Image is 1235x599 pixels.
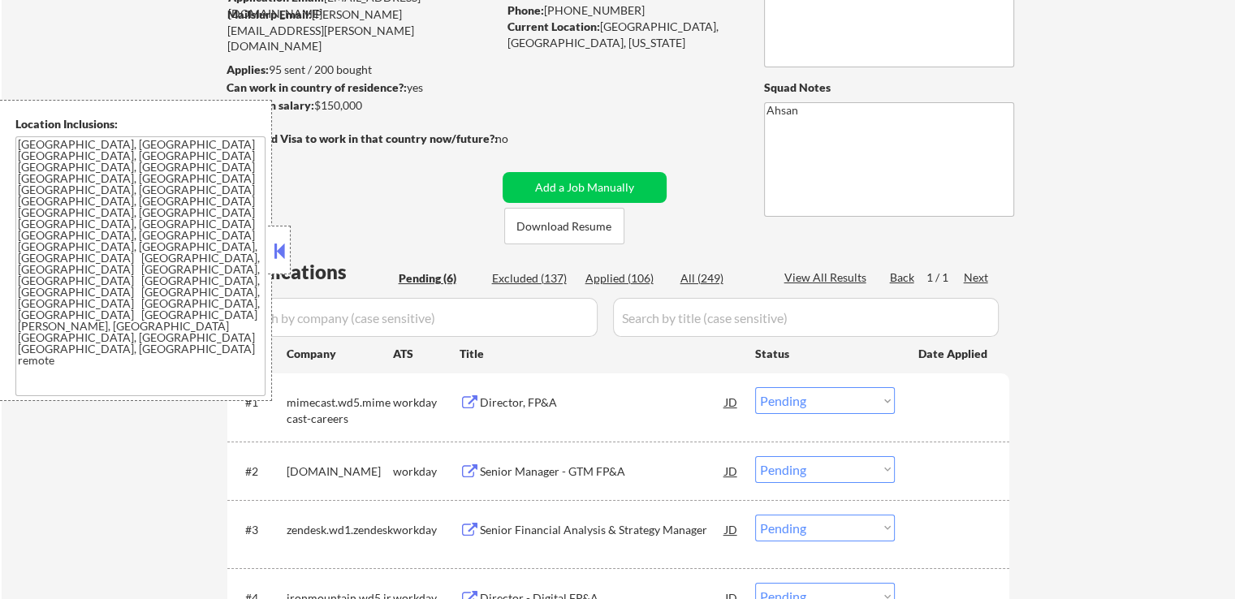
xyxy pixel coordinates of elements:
[507,2,737,19] div: [PHONE_NUMBER]
[926,269,964,286] div: 1 / 1
[507,19,737,50] div: [GEOGRAPHIC_DATA], [GEOGRAPHIC_DATA], [US_STATE]
[480,463,725,480] div: Senior Manager - GTM FP&A
[287,522,393,538] div: zendesk.wd1.zendesk
[287,394,393,426] div: mimecast.wd5.mimecast-careers
[755,338,895,368] div: Status
[680,270,762,287] div: All (249)
[492,270,573,287] div: Excluded (137)
[890,269,916,286] div: Back
[480,522,725,538] div: Senior Financial Analysis & Strategy Manager
[507,3,544,17] strong: Phone:
[227,131,498,145] strong: Will need Visa to work in that country now/future?:
[227,80,492,96] div: yes
[227,6,497,54] div: [PERSON_NAME][EMAIL_ADDRESS][PERSON_NAME][DOMAIN_NAME]
[399,270,480,287] div: Pending (6)
[723,515,740,544] div: JD
[480,394,725,411] div: Director, FP&A
[723,387,740,416] div: JD
[227,80,407,94] strong: Can work in country of residence?:
[507,19,600,33] strong: Current Location:
[504,208,624,244] button: Download Resume
[393,463,460,480] div: workday
[287,463,393,480] div: [DOMAIN_NAME]
[723,456,740,485] div: JD
[918,346,990,362] div: Date Applied
[585,270,667,287] div: Applied (106)
[245,394,274,411] div: #1
[232,262,393,282] div: Applications
[245,522,274,538] div: #3
[245,463,274,480] div: #2
[227,62,269,76] strong: Applies:
[393,394,460,411] div: workday
[287,346,393,362] div: Company
[227,98,314,112] strong: Minimum salary:
[964,269,990,286] div: Next
[764,80,1014,96] div: Squad Notes
[784,269,871,286] div: View All Results
[613,298,999,337] input: Search by title (case sensitive)
[227,97,497,114] div: $150,000
[15,116,266,132] div: Location Inclusions:
[227,62,497,78] div: 95 sent / 200 bought
[232,298,598,337] input: Search by company (case sensitive)
[393,346,460,362] div: ATS
[503,172,667,203] button: Add a Job Manually
[393,522,460,538] div: workday
[227,7,312,21] strong: Mailslurp Email:
[495,131,542,147] div: no
[460,346,740,362] div: Title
